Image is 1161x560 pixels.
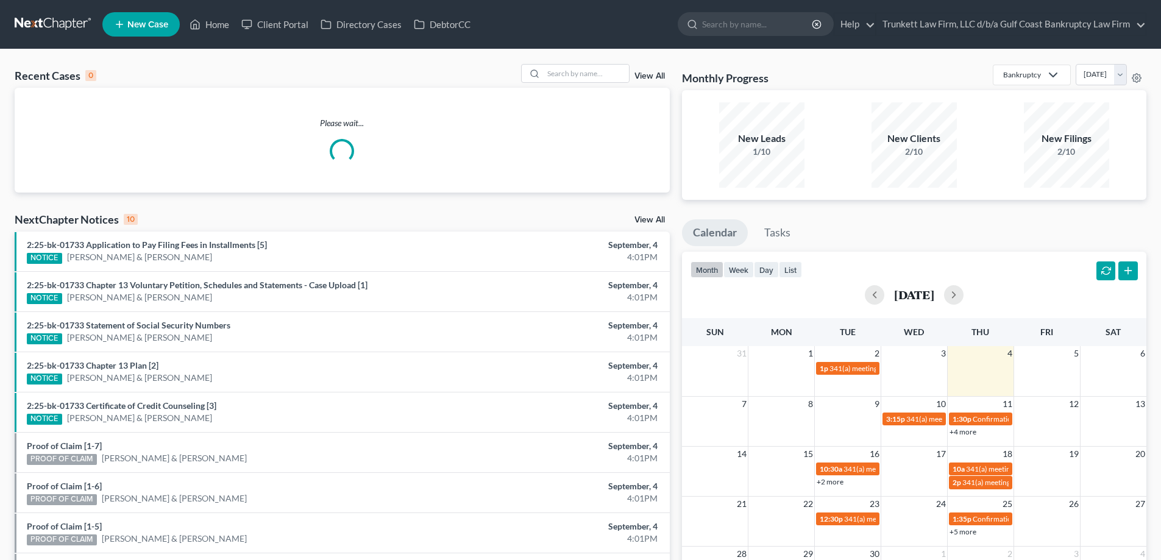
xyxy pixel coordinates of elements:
span: 21 [736,497,748,511]
input: Search by name... [544,65,629,82]
h3: Monthly Progress [682,71,769,85]
a: [PERSON_NAME] & [PERSON_NAME] [102,533,247,545]
span: 3 [940,346,947,361]
a: [PERSON_NAME] & [PERSON_NAME] [102,492,247,505]
a: 2:25-bk-01733 Application to Pay Filing Fees in Installments [5] [27,239,267,250]
a: Directory Cases [314,13,408,35]
span: 1p [820,364,828,373]
span: 7 [740,397,748,411]
a: 2:25-bk-01733 Statement of Social Security Numbers [27,320,230,330]
div: NOTICE [27,293,62,304]
span: 16 [868,447,881,461]
span: 17 [935,447,947,461]
a: +2 more [817,477,843,486]
div: 10 [124,214,138,225]
span: Fri [1040,327,1053,337]
a: Calendar [682,219,748,246]
div: 4:01PM [455,331,658,344]
div: 2/10 [872,146,957,158]
span: 15 [802,447,814,461]
a: [PERSON_NAME] & [PERSON_NAME] [67,291,212,303]
div: 4:01PM [455,452,658,464]
a: Trunkett Law Firm, LLC d/b/a Gulf Coast Bankruptcy Law Firm [876,13,1146,35]
span: Tue [840,327,856,337]
a: Home [183,13,235,35]
div: September, 4 [455,319,658,331]
h2: [DATE] [894,288,934,301]
a: 2:25-bk-01733 Chapter 13 Plan [2] [27,360,158,370]
span: Sat [1106,327,1121,337]
input: Search by name... [702,13,814,35]
span: 14 [736,447,748,461]
a: Proof of Claim [1-5] [27,521,102,531]
div: NOTICE [27,374,62,385]
p: Please wait... [15,117,670,129]
span: 341(a) meeting for [PERSON_NAME] & [PERSON_NAME] [829,364,1012,373]
span: Sun [706,327,724,337]
div: NextChapter Notices [15,212,138,227]
a: Proof of Claim [1-6] [27,481,102,491]
div: Recent Cases [15,68,96,83]
span: New Case [127,20,168,29]
div: September, 4 [455,440,658,452]
div: PROOF OF CLAIM [27,534,97,545]
div: NOTICE [27,333,62,344]
span: 2p [953,478,961,487]
div: September, 4 [455,480,658,492]
div: NOTICE [27,253,62,264]
div: PROOF OF CLAIM [27,494,97,505]
span: 12:30p [820,514,843,523]
button: week [723,261,754,278]
a: Proof of Claim [1-7] [27,441,102,451]
a: 2:25-bk-01733 Chapter 13 Voluntary Petition, Schedules and Statements - Case Upload [1] [27,280,367,290]
div: 1/10 [719,146,804,158]
a: View All [634,72,665,80]
a: Help [834,13,875,35]
a: +4 more [950,427,976,436]
span: 2 [873,346,881,361]
div: New Filings [1024,132,1109,146]
button: month [691,261,723,278]
a: [PERSON_NAME] & [PERSON_NAME] [67,251,212,263]
div: 2/10 [1024,146,1109,158]
a: [PERSON_NAME] & [PERSON_NAME] [67,331,212,344]
span: 5 [1073,346,1080,361]
span: 1 [807,346,814,361]
div: 4:01PM [455,372,658,384]
div: 4:01PM [455,492,658,505]
div: September, 4 [455,360,658,372]
div: New Clients [872,132,957,146]
span: 19 [1068,447,1080,461]
button: day [754,261,779,278]
span: Confirmation Hearing for [PERSON_NAME] [973,514,1112,523]
div: September, 4 [455,400,658,412]
span: 18 [1001,447,1014,461]
div: Bankruptcy [1003,69,1041,80]
div: 4:01PM [455,251,658,263]
span: 26 [1068,497,1080,511]
span: 31 [736,346,748,361]
a: DebtorCC [408,13,477,35]
span: 12 [1068,397,1080,411]
span: 341(a) meeting for [PERSON_NAME] [966,464,1084,473]
span: 1:35p [953,514,971,523]
a: Client Portal [235,13,314,35]
span: 341(a) meeting for [PERSON_NAME] [906,414,1024,424]
a: +5 more [950,527,976,536]
span: 3:15p [886,414,905,424]
span: 10:30a [820,464,842,473]
span: Thu [971,327,989,337]
div: 0 [85,70,96,81]
a: View All [634,216,665,224]
button: list [779,261,802,278]
span: 22 [802,497,814,511]
span: 341(a) meeting for [PERSON_NAME] [843,464,961,473]
span: 24 [935,497,947,511]
span: 4 [1006,346,1014,361]
div: PROOF OF CLAIM [27,454,97,465]
span: 11 [1001,397,1014,411]
div: 4:01PM [455,533,658,545]
a: [PERSON_NAME] & [PERSON_NAME] [102,452,247,464]
span: 27 [1134,497,1146,511]
div: New Leads [719,132,804,146]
